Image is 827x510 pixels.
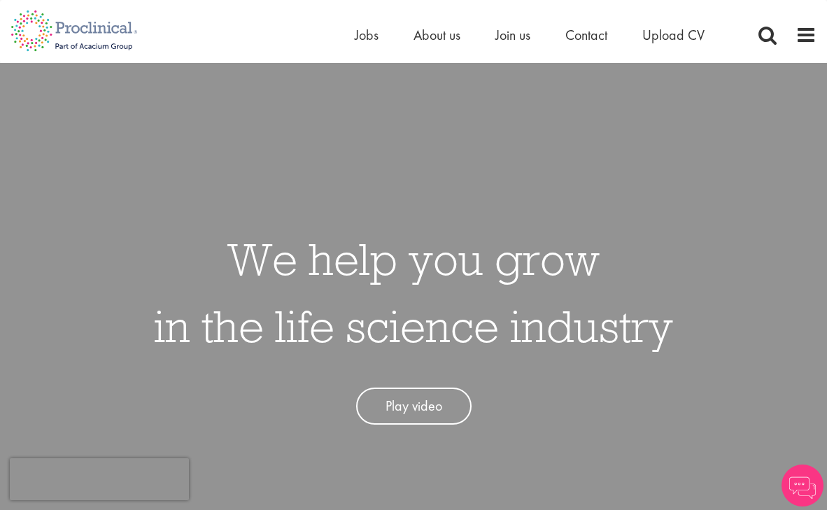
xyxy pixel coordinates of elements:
img: Chatbot [782,465,824,507]
a: Join us [495,26,530,44]
a: Jobs [355,26,379,44]
a: Upload CV [642,26,705,44]
a: About us [413,26,460,44]
a: Contact [565,26,607,44]
a: Play video [356,388,472,425]
h1: We help you grow in the life science industry [154,225,673,360]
